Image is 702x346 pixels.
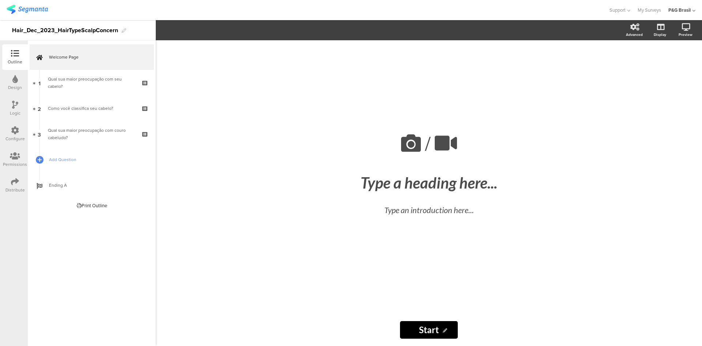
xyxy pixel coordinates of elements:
div: Permissions [3,161,27,168]
div: P&G Brasil [668,7,691,14]
div: Type an introduction here... [301,204,557,216]
div: Configure [5,135,25,142]
a: Welcome Page [30,44,154,70]
span: 3 [38,130,41,138]
div: Distribute [5,187,25,193]
div: Design [8,84,22,91]
img: segmanta logo [7,5,48,14]
span: Welcome Page [49,53,143,61]
a: Ending A [30,172,154,198]
a: 3 Qual sua maior preocupação com couro cabeludo? [30,121,154,147]
div: Print Outline [77,202,107,209]
div: Logic [10,110,20,116]
span: 2 [38,104,41,112]
div: Qual sua maior preocupação com seu cabelo? [48,75,135,90]
div: Display [654,32,666,37]
span: / [425,129,431,158]
span: Support [609,7,626,14]
div: Outline [8,59,22,65]
a: 1 Qual sua maior preocupação com seu cabelo? [30,70,154,96]
div: Type a heading here... [294,174,564,192]
span: Ending A [49,182,143,189]
div: Advanced [626,32,643,37]
div: Como você classifica seu cabelo? [48,105,135,112]
div: Hair_Dec_2023_HairTypeScalpConcern [12,25,118,36]
span: 1 [38,79,41,87]
div: Qual sua maior preocupação com couro cabeludo? [48,127,135,141]
div: Preview [679,32,692,37]
input: Start [400,321,458,339]
a: 2 Como você classifica seu cabelo? [30,96,154,121]
span: Add Question [49,156,143,163]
